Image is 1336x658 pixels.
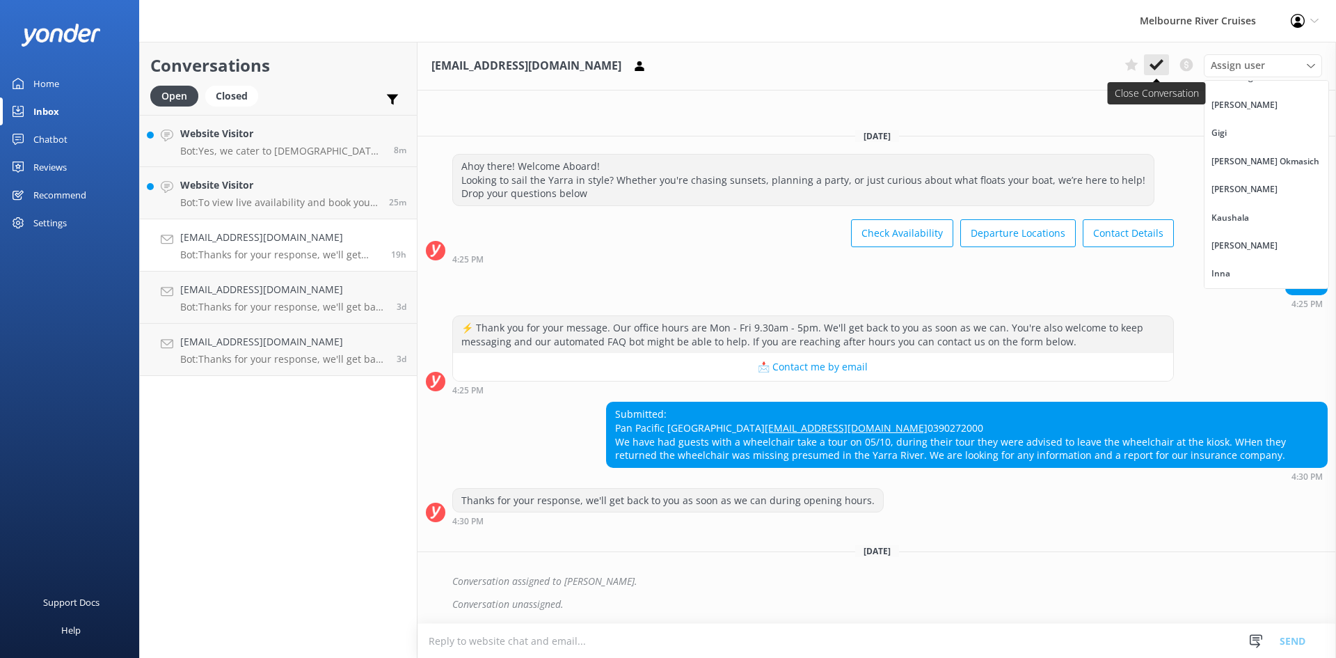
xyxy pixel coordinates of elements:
[1211,58,1265,73] span: Assign user
[33,125,67,153] div: Chatbot
[397,353,406,365] span: Oct 02 2025 05:12pm (UTC +11:00) Australia/Sydney
[33,153,67,181] div: Reviews
[180,249,381,261] p: Bot: Thanks for your response, we'll get back to you as soon as we can during opening hours.
[452,570,1328,593] div: Conversation assigned to [PERSON_NAME].
[960,219,1076,247] button: Departure Locations
[452,386,484,395] strong: 4:25 PM
[33,181,86,209] div: Recommend
[1291,473,1323,481] strong: 4:30 PM
[140,115,417,167] a: Website VisitorBot:Yes, we cater to [DEMOGRAPHIC_DATA] dietary requirements with advance notice. ...
[453,489,883,512] div: Thanks for your response, we'll get back to you as soon as we can during opening hours.
[855,130,899,142] span: [DATE]
[180,353,386,366] p: Bot: Thanks for your response, we'll get back to you as soon as we can during opening hours.
[180,334,386,350] h4: [EMAIL_ADDRESS][DOMAIN_NAME]
[452,517,484,526] strong: 4:30 PM
[43,588,100,616] div: Support Docs
[140,219,417,272] a: [EMAIL_ADDRESS][DOMAIN_NAME]Bot:Thanks for your response, we'll get back to you as soon as we can...
[394,144,406,156] span: Oct 06 2025 12:15pm (UTC +11:00) Australia/Sydney
[150,52,406,79] h2: Conversations
[1211,98,1278,112] div: [PERSON_NAME]
[453,155,1154,205] div: Ahoy there! Welcome Aboard! Looking to sail the Yarra in style? Whether you're chasing sunsets, p...
[851,219,953,247] button: Check Availability
[33,70,59,97] div: Home
[426,570,1328,593] div: 2025-10-06T01:24:11.922
[452,254,1174,264] div: Oct 05 2025 04:25pm (UTC +11:00) Australia/Sydney
[1211,182,1278,196] div: [PERSON_NAME]
[765,421,928,434] a: [EMAIL_ADDRESS][DOMAIN_NAME]
[180,282,386,297] h4: [EMAIL_ADDRESS][DOMAIN_NAME]
[180,126,383,141] h4: Website Visitor
[1211,211,1249,225] div: Kaushala
[1285,299,1328,308] div: Oct 05 2025 04:25pm (UTC +11:00) Australia/Sydney
[452,516,884,526] div: Oct 05 2025 04:30pm (UTC +11:00) Australia/Sydney
[33,209,67,237] div: Settings
[426,593,1328,616] div: 2025-10-06T01:24:15.176
[453,316,1173,353] div: ⚡ Thank you for your message. Our office hours are Mon - Fri 9.30am - 5pm. We'll get back to you ...
[1211,239,1278,253] div: [PERSON_NAME]
[391,249,406,260] span: Oct 05 2025 04:30pm (UTC +11:00) Australia/Sydney
[140,272,417,324] a: [EMAIL_ADDRESS][DOMAIN_NAME]Bot:Thanks for your response, we'll get back to you as soon as we can...
[397,301,406,313] span: Oct 02 2025 05:33pm (UTC +11:00) Australia/Sydney
[452,256,484,264] strong: 4:25 PM
[180,145,383,157] p: Bot: Yes, we cater to [DEMOGRAPHIC_DATA] dietary requirements with advance notice. Most of our me...
[1204,54,1322,77] div: Assign User
[431,57,621,75] h3: [EMAIL_ADDRESS][DOMAIN_NAME]
[205,86,258,107] div: Closed
[1211,155,1319,169] div: [PERSON_NAME] Okmasich
[1211,267,1230,281] div: Inna
[180,178,379,193] h4: Website Visitor
[453,353,1173,381] button: 📩 Contact me by email
[205,88,265,103] a: Closed
[33,97,59,125] div: Inbox
[452,593,1328,616] div: Conversation unassigned.
[855,545,899,557] span: [DATE]
[1291,300,1323,308] strong: 4:25 PM
[389,196,406,208] span: Oct 06 2025 11:58am (UTC +11:00) Australia/Sydney
[150,88,205,103] a: Open
[452,385,1174,395] div: Oct 05 2025 04:25pm (UTC +11:00) Australia/Sydney
[1083,219,1174,247] button: Contact Details
[606,471,1328,481] div: Oct 05 2025 04:30pm (UTC +11:00) Australia/Sydney
[607,402,1327,467] div: Submitted: Pan Pacific [GEOGRAPHIC_DATA] 0390272000 We have had guests with a wheelchair take a t...
[180,230,381,245] h4: [EMAIL_ADDRESS][DOMAIN_NAME]
[180,196,379,209] p: Bot: To view live availability and book your Melbourne River Cruise experience, please visit: [UR...
[140,167,417,219] a: Website VisitorBot:To view live availability and book your Melbourne River Cruise experience, ple...
[1211,126,1227,140] div: Gigi
[61,616,81,644] div: Help
[150,86,198,107] div: Open
[140,324,417,376] a: [EMAIL_ADDRESS][DOMAIN_NAME]Bot:Thanks for your response, we'll get back to you as soon as we can...
[21,24,101,47] img: yonder-white-logo.png
[180,301,386,313] p: Bot: Thanks for your response, we'll get back to you as soon as we can during opening hours.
